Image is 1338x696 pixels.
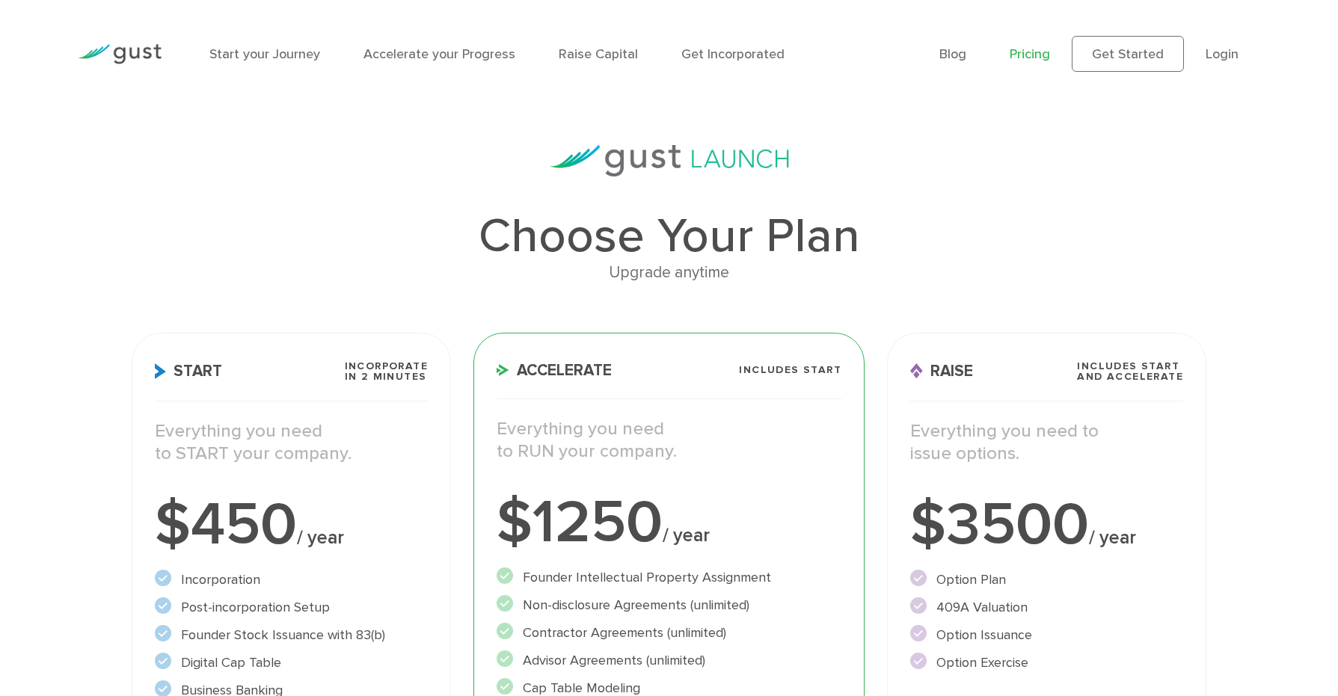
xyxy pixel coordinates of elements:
h1: Choose Your Plan [132,212,1206,260]
p: Everything you need to RUN your company. [497,418,841,463]
li: Founder Intellectual Property Assignment [497,567,841,588]
a: Pricing [1010,46,1050,62]
span: Includes START [739,365,841,375]
img: Accelerate Icon [497,364,509,376]
img: Start Icon X2 [155,363,166,379]
img: Gust Logo [78,44,162,64]
a: Blog [939,46,966,62]
div: $1250 [497,493,841,552]
li: Option Exercise [910,653,1183,673]
div: Upgrade anytime [132,260,1206,286]
a: Raise Capital [559,46,638,62]
a: Start your Journey [209,46,320,62]
li: Digital Cap Table [155,653,428,673]
li: Founder Stock Issuance with 83(b) [155,625,428,645]
li: Post-incorporation Setup [155,597,428,618]
p: Everything you need to issue options. [910,420,1183,465]
li: Advisor Agreements (unlimited) [497,650,841,671]
a: Accelerate your Progress [363,46,515,62]
li: Option Plan [910,570,1183,590]
li: 409A Valuation [910,597,1183,618]
p: Everything you need to START your company. [155,420,428,465]
span: Start [155,363,222,379]
a: Get Started [1072,36,1184,72]
span: Accelerate [497,363,612,378]
li: Contractor Agreements (unlimited) [497,623,841,643]
span: / year [1089,526,1136,549]
img: gust-launch-logos.svg [550,145,789,176]
img: Raise Icon [910,363,923,379]
span: Raise [910,363,973,379]
li: Option Issuance [910,625,1183,645]
span: / year [663,524,710,546]
div: $450 [155,495,428,555]
div: $3500 [910,495,1183,555]
span: Incorporate in 2 Minutes [345,361,428,382]
li: Non-disclosure Agreements (unlimited) [497,595,841,615]
a: Login [1206,46,1239,62]
span: Includes START and ACCELERATE [1077,361,1183,382]
li: Incorporation [155,570,428,590]
span: / year [297,526,344,549]
a: Get Incorporated [681,46,785,62]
